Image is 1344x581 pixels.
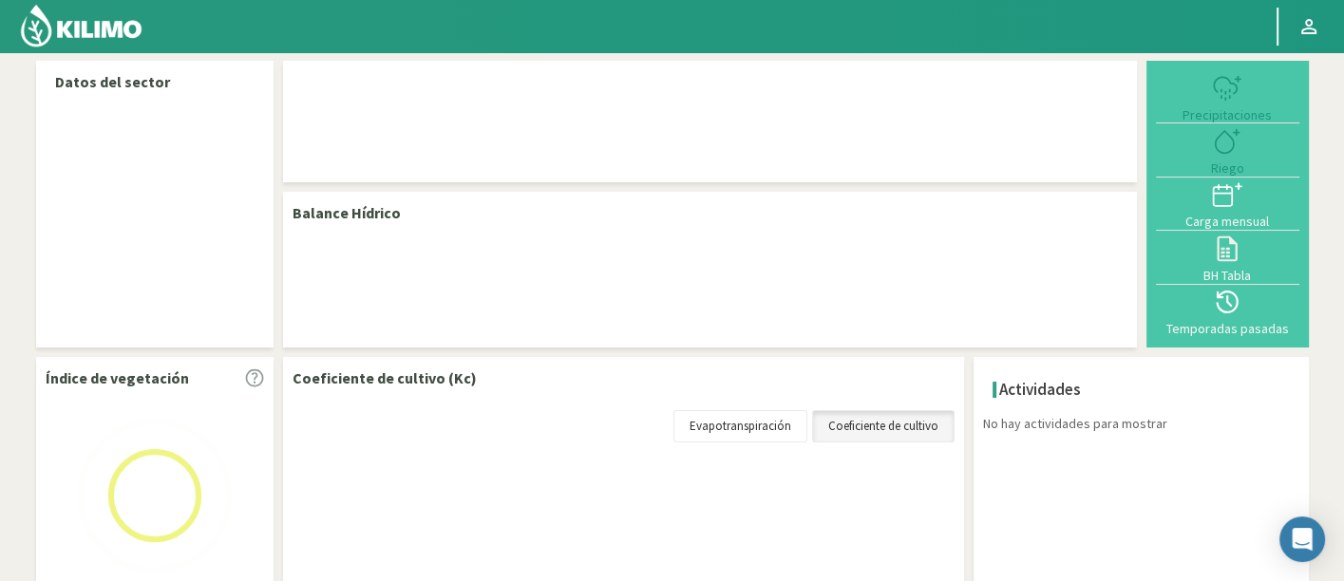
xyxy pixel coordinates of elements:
[55,70,255,93] p: Datos del sector
[983,414,1309,434] p: No hay actividades para mostrar
[1156,231,1299,284] button: BH Tabla
[1162,215,1294,228] div: Carga mensual
[46,366,189,389] p: Índice de vegetación
[673,410,807,442] a: Evapotranspiración
[1162,322,1294,335] div: Temporadas pasadas
[1156,70,1299,123] button: Precipitaciones
[812,410,955,442] a: Coeficiente de cultivo
[1162,161,1294,175] div: Riego
[1156,285,1299,338] button: Temporadas pasadas
[1279,516,1325,562] div: Open Intercom Messenger
[293,201,401,224] p: Balance Hídrico
[293,366,477,389] p: Coeficiente de cultivo (Kc)
[19,3,143,48] img: Kilimo
[1156,123,1299,177] button: Riego
[1162,269,1294,282] div: BH Tabla
[1162,108,1294,122] div: Precipitaciones
[999,381,1081,399] h4: Actividades
[1156,178,1299,231] button: Carga mensual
